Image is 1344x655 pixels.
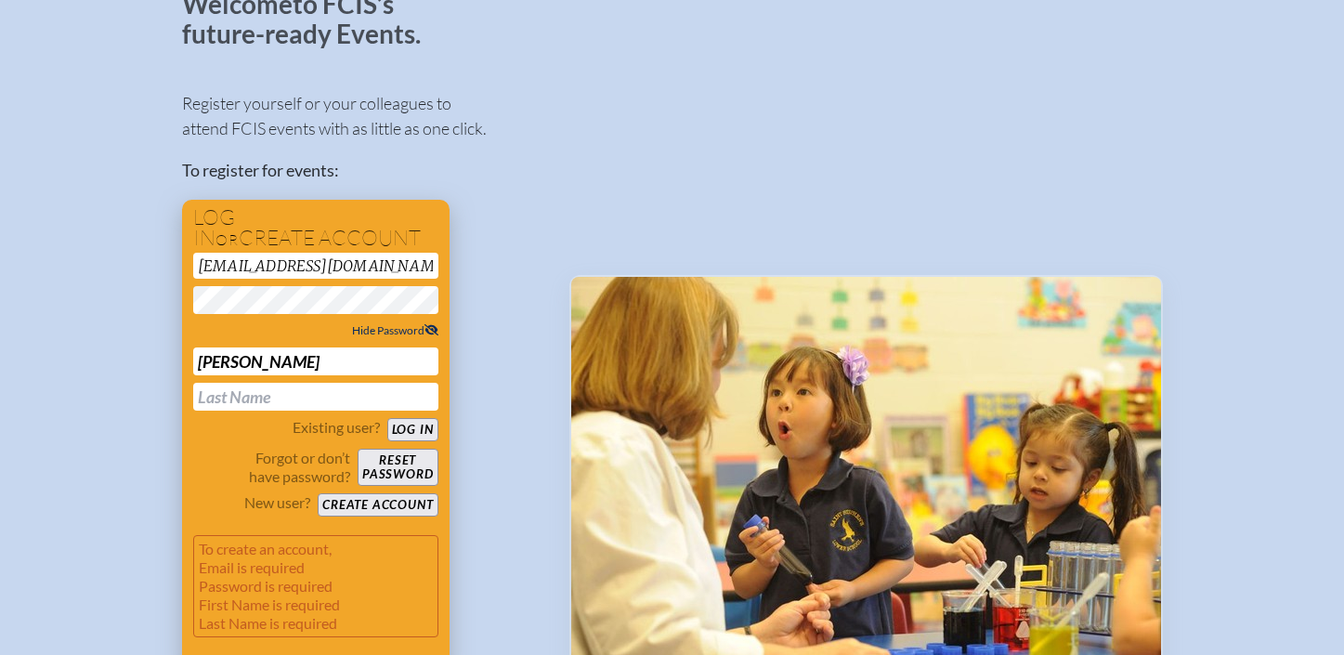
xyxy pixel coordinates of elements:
p: Register yourself or your colleagues to attend FCIS events with as little as one click. [182,91,540,141]
p: To register for events: [182,158,540,183]
button: Resetpassword [358,449,437,486]
h1: Log in create account [193,207,438,249]
span: or [215,230,239,249]
p: Existing user? [293,418,380,437]
p: To create an account, Email is required Password is required First Name is required Last Name is ... [193,535,438,637]
button: Create account [318,493,437,517]
p: Forgot or don’t have password? [193,449,351,486]
p: New user? [244,493,310,512]
button: Log in [387,418,438,441]
span: Hide Password [352,323,438,337]
input: First Name [193,347,438,375]
input: Email [193,253,438,279]
input: Last Name [193,383,438,411]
